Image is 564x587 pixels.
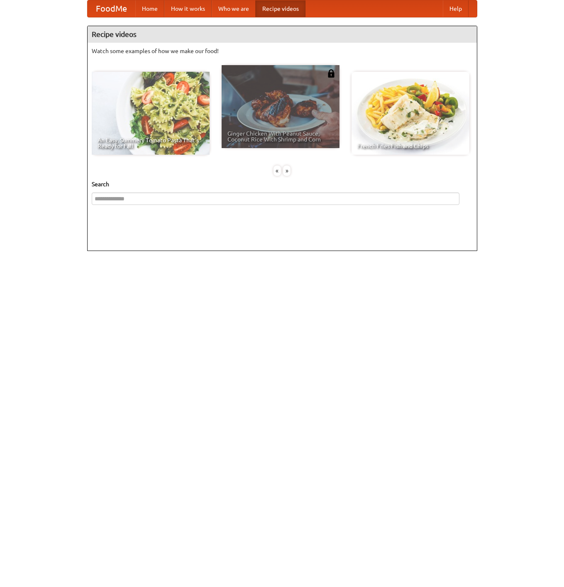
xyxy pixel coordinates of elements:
a: How it works [164,0,212,17]
a: Help [443,0,469,17]
span: An Easy, Summery Tomato Pasta That's Ready for Fall [98,137,204,149]
p: Watch some examples of how we make our food! [92,47,473,55]
a: Home [135,0,164,17]
div: « [273,166,281,176]
div: » [283,166,291,176]
img: 483408.png [327,69,335,78]
a: An Easy, Summery Tomato Pasta That's Ready for Fall [92,72,210,155]
a: French Fries Fish and Chips [352,72,469,155]
h5: Search [92,180,473,188]
span: French Fries Fish and Chips [357,143,464,149]
h4: Recipe videos [88,26,477,43]
a: FoodMe [88,0,135,17]
a: Who we are [212,0,256,17]
a: Recipe videos [256,0,305,17]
